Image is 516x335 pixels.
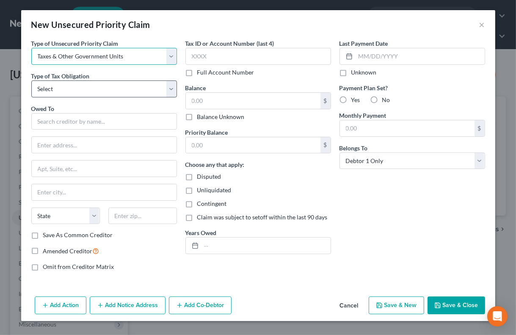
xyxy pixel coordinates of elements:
[197,173,221,180] span: Disputed
[35,296,86,314] button: Add Action
[197,213,328,221] span: Claim was subject to setoff within the last 90 days
[487,306,508,327] div: Open Intercom Messenger
[340,120,475,136] input: 0.00
[197,113,245,121] label: Balance Unknown
[32,161,177,177] input: Apt, Suite, etc...
[320,137,331,153] div: $
[356,48,485,64] input: MM/DD/YYYY
[43,263,114,270] span: Omit from Creditor Matrix
[185,83,206,92] label: Balance
[31,72,90,80] span: Type of Tax Obligation
[31,40,119,47] span: Type of Unsecured Priority Claim
[108,208,177,224] input: Enter zip...
[43,231,113,239] label: Save As Common Creditor
[186,137,320,153] input: 0.00
[382,96,390,103] span: No
[185,128,228,137] label: Priority Balance
[43,247,93,255] span: Amended Creditor
[185,228,217,237] label: Years Owed
[169,296,232,314] button: Add Co-Debtor
[185,48,331,65] input: XXXX
[479,19,485,30] button: ×
[369,296,424,314] button: Save & New
[339,144,368,152] span: Belongs To
[197,200,227,207] span: Contingent
[475,120,485,136] div: $
[339,111,386,120] label: Monthly Payment
[339,83,485,92] label: Payment Plan Set?
[31,113,177,130] input: Search creditor by name...
[197,186,232,194] span: Unliquidated
[90,296,166,314] button: Add Notice Address
[320,93,331,109] div: $
[31,105,55,112] span: Owed To
[201,238,331,254] input: --
[32,137,177,153] input: Enter address...
[185,160,245,169] label: Choose any that apply:
[31,19,150,30] div: New Unsecured Priority Claim
[333,297,365,314] button: Cancel
[32,184,177,200] input: Enter city...
[197,68,254,77] label: Full Account Number
[428,296,485,314] button: Save & Close
[351,68,377,77] label: Unknown
[351,96,360,103] span: Yes
[185,39,274,48] label: Tax ID or Account Number (last 4)
[186,93,320,109] input: 0.00
[339,39,388,48] label: Last Payment Date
